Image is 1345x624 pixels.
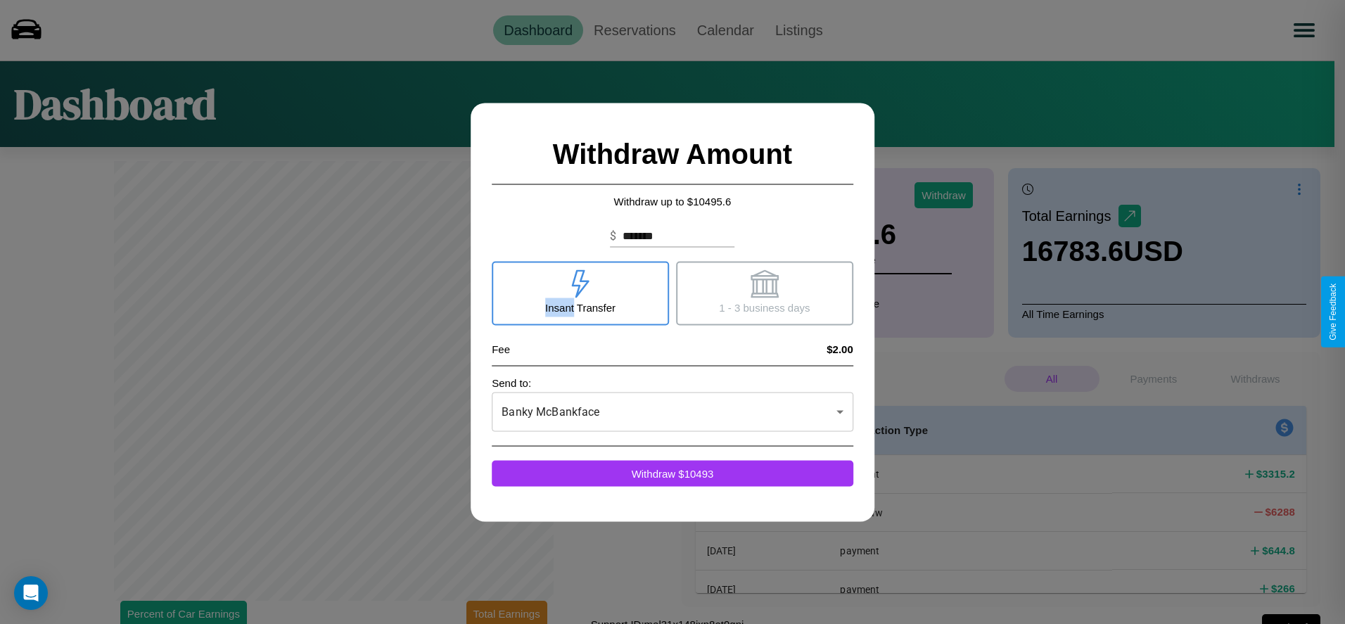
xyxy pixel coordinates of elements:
div: Open Intercom Messenger [14,576,48,610]
p: $ [610,227,616,244]
div: Give Feedback [1328,284,1338,340]
button: Withdraw $10493 [492,460,853,486]
h2: Withdraw Amount [492,124,853,184]
p: Withdraw up to $ 10495.6 [492,191,853,210]
p: 1 - 3 business days [719,298,810,317]
div: Banky McBankface [492,392,853,431]
p: Fee [492,339,510,358]
p: Send to: [492,373,853,392]
p: Insant Transfer [545,298,616,317]
h4: $2.00 [827,343,853,355]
